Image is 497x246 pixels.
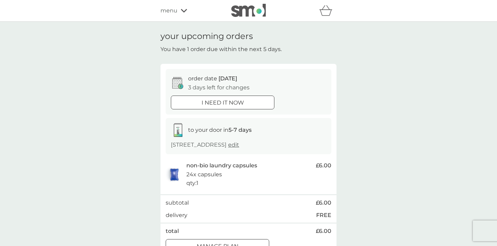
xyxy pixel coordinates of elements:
p: [STREET_ADDRESS] [171,140,239,149]
p: delivery [166,211,187,220]
p: qty : 1 [186,179,198,188]
span: [DATE] [218,75,237,82]
p: total [166,227,179,236]
img: smol [231,4,266,17]
p: subtotal [166,198,189,207]
strong: 5-7 days [228,127,252,133]
p: You have 1 order due within the next 5 days. [160,45,282,54]
span: £6.00 [316,198,331,207]
p: i need it now [202,98,244,107]
span: to your door in [188,127,252,133]
div: basket [319,4,337,18]
button: i need it now [171,96,274,109]
h1: your upcoming orders [160,31,253,41]
span: £6.00 [316,227,331,236]
p: non-bio laundry capsules [186,161,257,170]
span: menu [160,6,177,15]
p: FREE [316,211,331,220]
span: £6.00 [316,161,331,170]
p: order date [188,74,237,83]
p: 3 days left for changes [188,83,250,92]
a: edit [228,141,239,148]
p: 24x capsules [186,170,222,179]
